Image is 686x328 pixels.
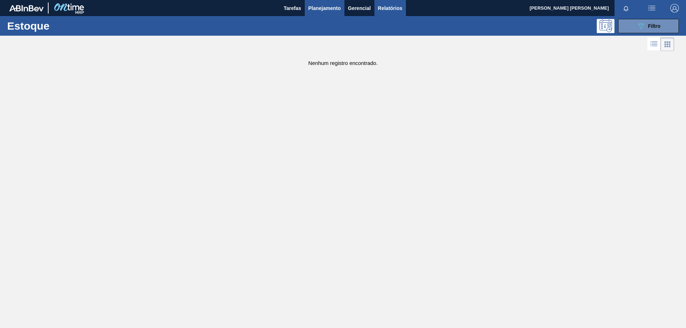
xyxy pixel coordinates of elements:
[618,19,679,33] button: Filtro
[647,4,656,12] img: userActions
[615,3,637,13] button: Notificações
[348,4,371,12] span: Gerencial
[308,4,341,12] span: Planejamento
[647,37,661,51] div: Visão em Lista
[284,4,301,12] span: Tarefas
[378,4,402,12] span: Relatórios
[648,23,661,29] span: Filtro
[597,19,615,33] div: Pogramando: nenhum usuário selecionado
[7,22,114,30] h1: Estoque
[9,5,44,11] img: TNhmsLtSVTkK8tSr43FrP2fwEKptu5GPRR3wAAAABJRU5ErkJggg==
[661,37,674,51] div: Visão em Cards
[670,4,679,12] img: Logout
